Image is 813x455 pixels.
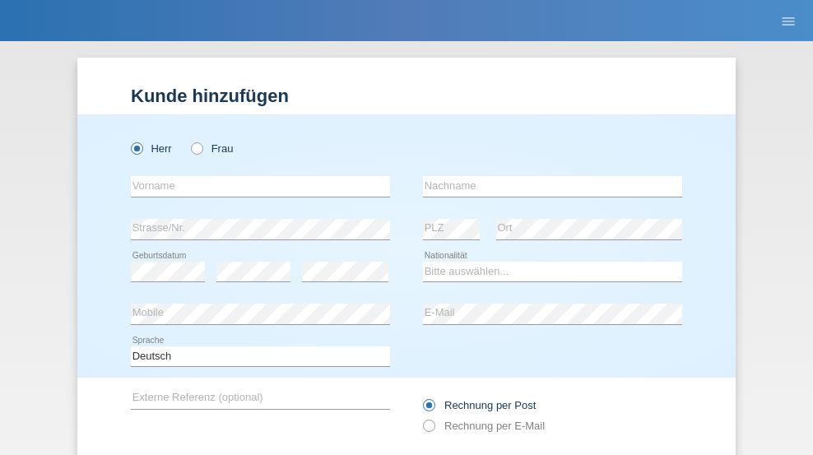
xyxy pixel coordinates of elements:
[423,420,434,440] input: Rechnung per E-Mail
[131,142,142,153] input: Herr
[423,420,545,432] label: Rechnung per E-Mail
[131,86,682,106] h1: Kunde hinzufügen
[780,13,797,30] i: menu
[131,142,172,155] label: Herr
[772,16,805,26] a: menu
[423,399,434,420] input: Rechnung per Post
[191,142,233,155] label: Frau
[423,399,536,411] label: Rechnung per Post
[191,142,202,153] input: Frau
